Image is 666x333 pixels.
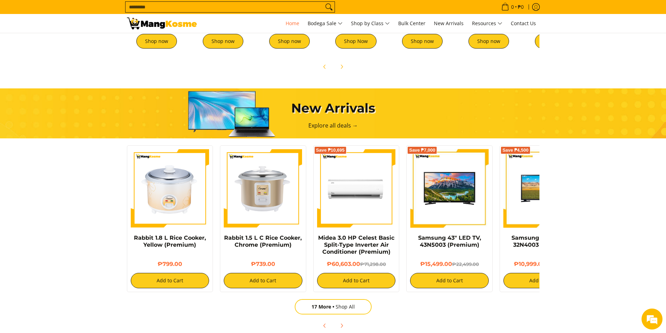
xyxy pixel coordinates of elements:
a: Shop now [535,34,575,49]
a: Shop now [468,34,509,49]
a: Shop now [203,34,243,49]
h6: ₱60,603.00 [317,261,396,268]
span: • [499,3,526,11]
button: Previous [317,59,332,74]
span: Resources [472,19,502,28]
a: Home [282,14,303,33]
nav: Main Menu [204,14,539,33]
span: Contact Us [511,20,536,27]
textarea: Type your message and hit 'Enter' [3,191,133,215]
span: Bodega Sale [308,19,343,28]
a: Samsung 43" LED TV, 43N5003 (Premium) [418,234,481,248]
a: Bodega Sale [304,14,346,33]
span: Save ₱10,695 [316,148,345,152]
span: Shop by Class [351,19,390,28]
img: samsung-32-inch-led-tv-full-view-mang-kosme [503,149,582,228]
button: Search [323,2,335,12]
a: Rabbit 1.5 L C Rice Cooker, Chrome (Premium) [224,234,302,248]
a: Shop by Class [348,14,393,33]
h6: ₱10,999.00 [503,261,582,268]
span: 0 [510,5,515,9]
a: Shop now [136,34,177,49]
a: Shop now [402,34,443,49]
div: Chat with us now [36,39,117,48]
del: ₱22,499.00 [452,261,479,267]
a: Resources [468,14,506,33]
img: https://mangkosme.com/products/rabbit-1-5-l-c-rice-cooker-chrome-class-a [224,149,302,228]
button: Add to Cart [224,273,302,288]
span: ₱0 [517,5,525,9]
h6: ₱799.00 [131,261,209,268]
div: Minimize live chat window [115,3,131,20]
img: https://mangkosme.com/products/rabbit-1-8-l-rice-cooker-yellow-class-a [131,149,209,228]
del: ₱71,298.00 [360,261,386,267]
h6: ₱15,499.00 [410,261,489,268]
span: We're online! [41,88,96,159]
h6: ₱739.00 [224,261,302,268]
span: Home [286,20,299,27]
button: Add to Cart [317,273,396,288]
a: 17 MoreShop All [295,299,372,314]
button: Add to Cart [410,273,489,288]
a: Explore all deals → [308,122,358,129]
a: Rabbit 1.8 L Rice Cooker, Yellow (Premium) [134,234,206,248]
img: Midea 3.0 HP Celest Basic Split-Type Inverter Air Conditioner (Premium) [317,149,396,228]
span: Bulk Center [398,20,425,27]
a: Midea 3.0 HP Celest Basic Split-Type Inverter Air Conditioner (Premium) [318,234,394,255]
span: New Arrivals [434,20,464,27]
span: Save ₱7,000 [409,148,435,152]
button: Add to Cart [503,273,582,288]
a: Shop Now [335,34,377,49]
img: samsung-43-inch-led-tv-full-view- mang-kosme [410,149,489,228]
img: Mang Kosme: Your Home Appliances Warehouse Sale Partner! [127,17,197,29]
a: Contact Us [507,14,539,33]
a: Bulk Center [395,14,429,33]
a: Samsung 32" LED TV, 32N4003 (Premium) [511,234,574,248]
a: Shop now [269,34,310,49]
span: Save ₱4,500 [502,148,529,152]
a: New Arrivals [430,14,467,33]
button: Add to Cart [131,273,209,288]
span: 17 More [311,303,336,310]
button: Next [334,59,349,74]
